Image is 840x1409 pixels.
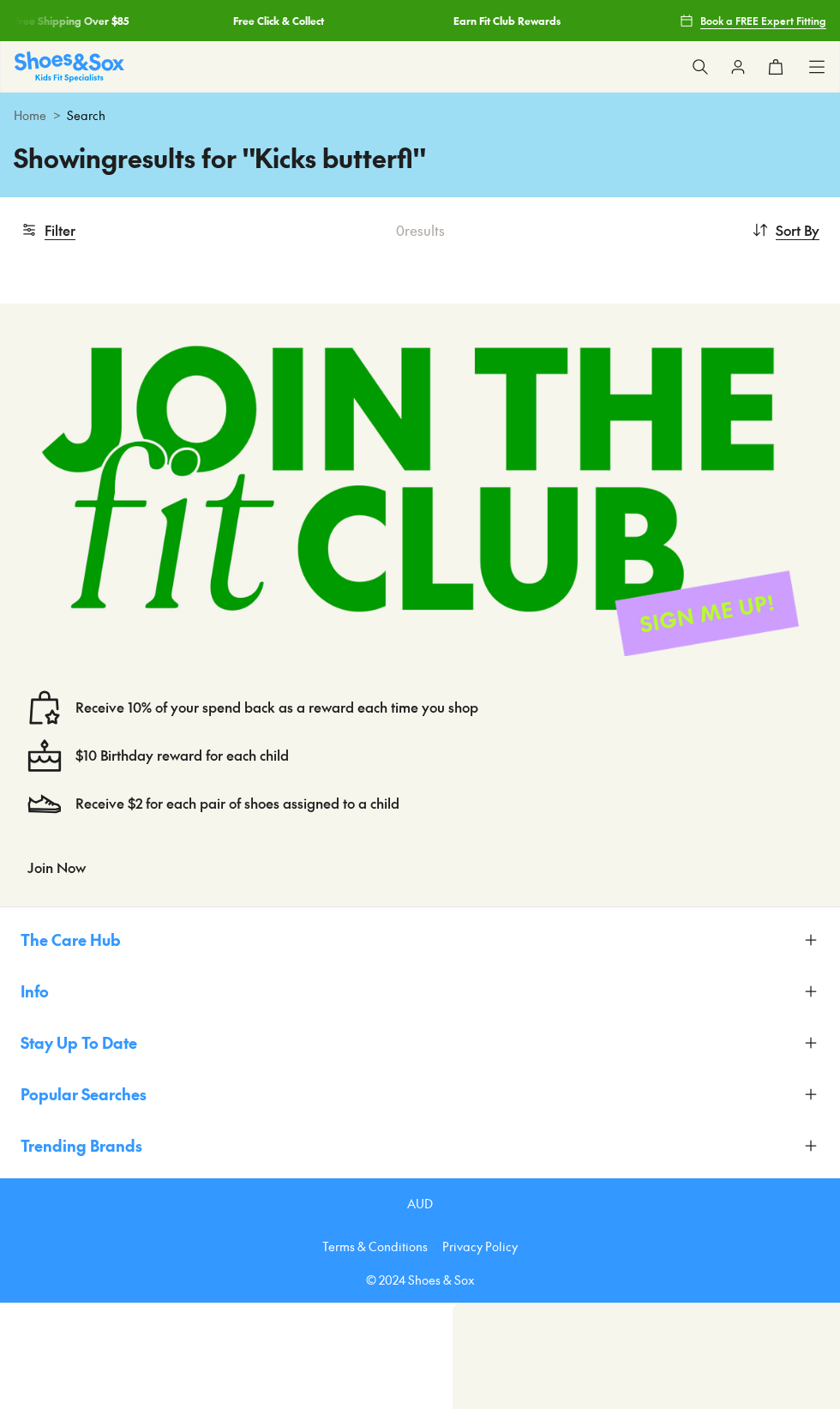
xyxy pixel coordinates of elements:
span: The Care Hub [21,928,121,951]
p: © 2024 Shoes & Sox [366,1271,475,1289]
div: > [14,106,826,124]
a: Receive $2 for each pair of shoes assigned to a child [75,794,399,813]
a: Receive 10% of your spend back as a reward each time you shop [75,698,478,717]
h1: Showing results for " Kicks butterfl " [14,138,425,177]
button: Info [21,972,819,1010]
img: join-up.png [14,317,826,683]
button: Popular Searches [21,1075,819,1113]
img: vector1.svg [27,690,62,725]
a: Book a FREE Expert Fitting [680,5,826,36]
img: Vector_3098.svg [27,786,62,821]
img: SNS_Logo_Responsive.svg [15,51,124,81]
span: Trending Brands [21,1134,142,1157]
a: Home [14,106,46,124]
a: Terms & Conditions [322,1237,428,1255]
button: Join Now [27,848,86,886]
span: Sort By [776,220,819,240]
button: The Care Hub [21,921,819,959]
a: Privacy Policy [442,1237,518,1255]
button: Trending Brands [21,1127,819,1165]
span: Info [21,979,49,1003]
span: Stay Up To Date [21,1031,137,1054]
img: cake--candle-birthday-event-special-sweet-cake-bake.svg [27,738,62,773]
button: Stay Up To Date [21,1024,819,1062]
a: Shoes & Sox [15,51,124,81]
button: Filter [21,211,75,249]
span: Book a FREE Expert Fitting [700,13,826,28]
span: Popular Searches [21,1082,147,1105]
a: $10 Birthday reward for each child [75,746,289,765]
p: AUD [407,1195,433,1213]
button: Sort By [752,211,819,249]
span: Search [67,106,105,124]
